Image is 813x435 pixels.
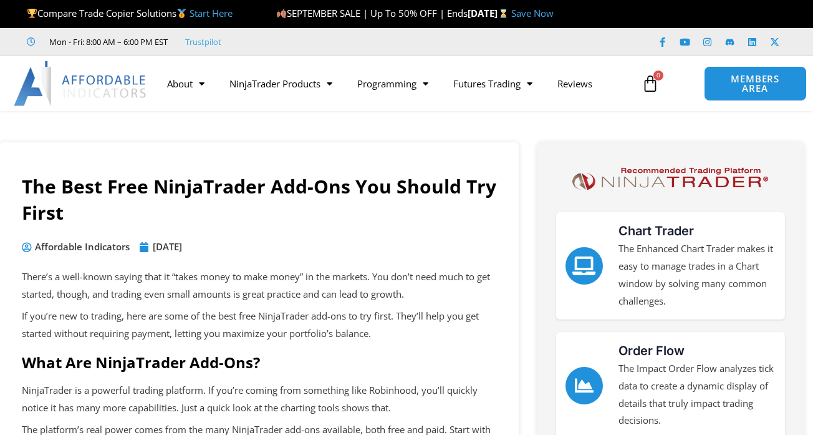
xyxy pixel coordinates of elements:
strong: [DATE] [468,7,511,19]
img: 🏆 [27,9,37,18]
h1: The Best Free NinjaTrader Add-Ons You Should Try First [22,174,497,226]
a: Chart Trader [565,247,603,285]
a: Programming [345,69,441,98]
a: 0 [623,66,678,102]
a: About [155,69,217,98]
a: Futures Trading [441,69,545,98]
a: Start Here [190,7,233,19]
img: 🥇 [177,9,186,18]
img: ⌛ [499,9,508,18]
span: Compare Trade Copier Solutions [27,7,233,19]
a: NinjaTrader Products [217,69,345,98]
img: 🍂 [277,9,286,18]
a: MEMBERS AREA [704,66,807,101]
a: Order Flow [618,343,685,358]
a: Trustpilot [185,36,221,47]
span: SEPTEMBER SALE | Up To 50% OFF | Ends [276,7,468,19]
a: Chart Trader [618,223,694,238]
a: Reviews [545,69,605,98]
p: The Impact Order Flow analyzes tick data to create a dynamic display of details that truly impact... [618,360,776,429]
p: NinjaTrader is a powerful trading platform. If you’re coming from something like Robinhood, you’l... [22,382,497,417]
img: NinjaTrader Logo | Affordable Indicators – NinjaTrader [567,164,773,193]
span: What Are NinjaTrader Add-Ons? [22,352,260,373]
nav: Menu [155,69,635,98]
span: MEMBERS AREA [717,74,794,93]
p: The Enhanced Chart Trader makes it easy to manage trades in a Chart window by solving many common... [618,240,776,310]
a: Order Flow [565,367,603,404]
p: If you’re new to trading, here are some of the best free NinjaTrader add-ons to try first. They’l... [22,308,497,343]
span: Affordable Indicators [32,238,130,256]
time: [DATE] [153,240,182,253]
p: There’s a well-known saying that it “takes money to make money” in the markets. You don’t need mu... [22,268,497,303]
img: LogoAI | Affordable Indicators – NinjaTrader [14,61,148,106]
span: Mon - Fri: 8:00 AM – 6:00 PM EST [46,34,168,49]
a: Save Now [511,7,554,19]
span: 0 [653,71,663,81]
